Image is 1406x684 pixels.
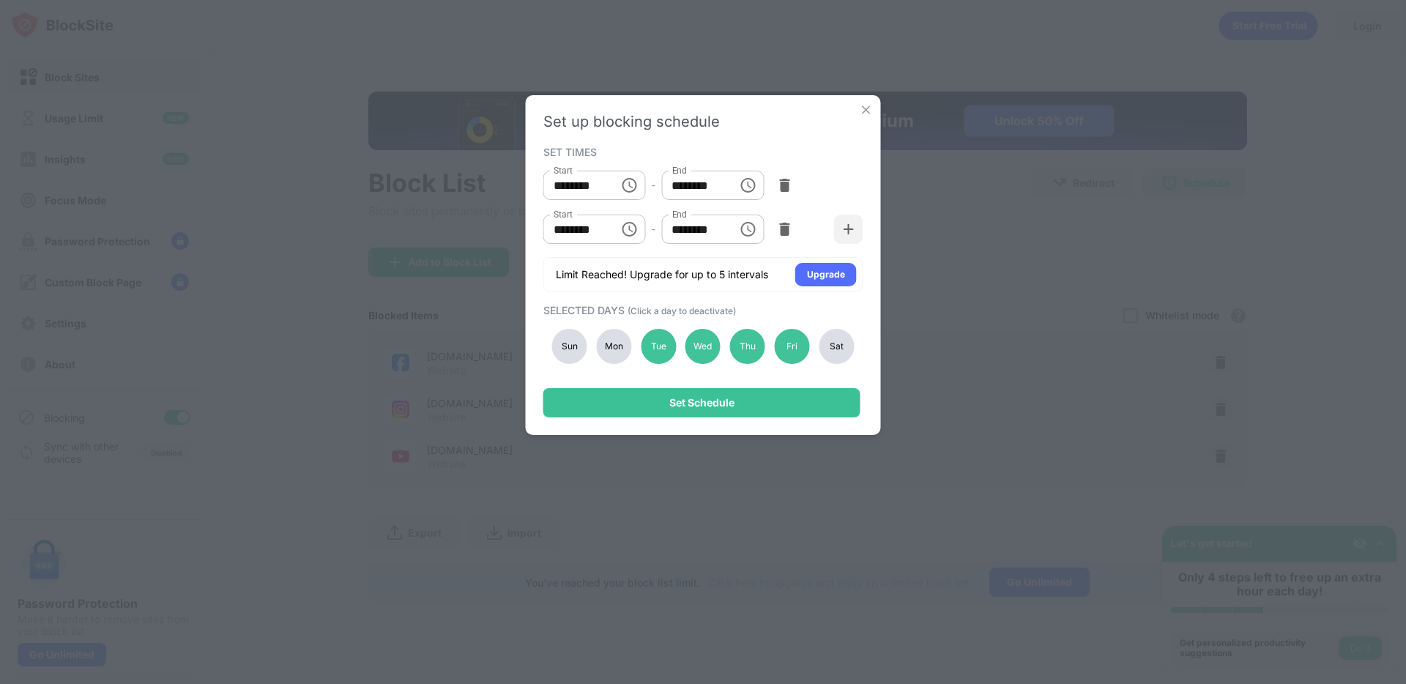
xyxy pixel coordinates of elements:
img: x-button.svg [859,103,874,117]
div: Sun [552,329,587,364]
div: - [651,177,655,193]
div: Limit Reached! Upgrade for up to 5 intervals [556,267,768,282]
div: Sat [819,329,854,364]
label: Start [554,208,573,220]
div: Tue [641,329,676,364]
span: (Click a day to deactivate) [628,305,736,316]
div: Fri [775,329,810,364]
button: Choose time, selected time is 1:00 PM [614,215,644,244]
div: Set up blocking schedule [543,113,863,130]
div: Wed [685,329,721,364]
label: End [672,164,687,176]
button: Choose time, selected time is 8:30 AM [614,171,644,200]
label: Start [554,164,573,176]
div: Mon [596,329,631,364]
div: - [651,221,655,237]
div: Upgrade [807,267,845,282]
div: Thu [730,329,765,364]
button: Choose time, selected time is 12:30 PM [733,171,762,200]
div: SELECTED DAYS [543,304,860,316]
button: Choose time, selected time is 5:00 PM [733,215,762,244]
div: SET TIMES [543,146,860,157]
div: Set Schedule [669,397,734,409]
label: End [672,208,687,220]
